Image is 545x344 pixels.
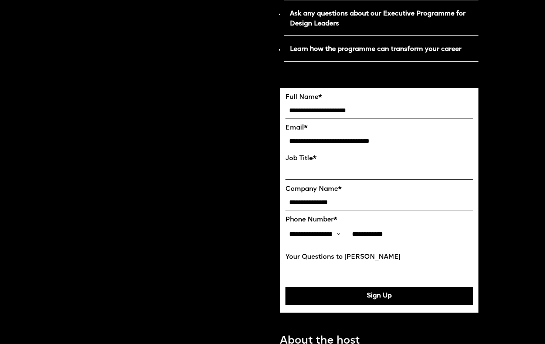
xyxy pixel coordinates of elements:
[290,46,461,52] strong: Learn how the programme can transform your career
[285,155,473,162] label: Job Title
[285,253,473,261] label: Your Questions to [PERSON_NAME]
[285,124,473,132] label: Email
[285,93,473,101] label: Full Name
[290,11,466,27] strong: Ask any questions about our Executive Programme for Design Leaders
[285,216,473,224] label: Phone Number
[285,185,473,193] label: Company Name
[285,287,473,305] button: Sign Up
